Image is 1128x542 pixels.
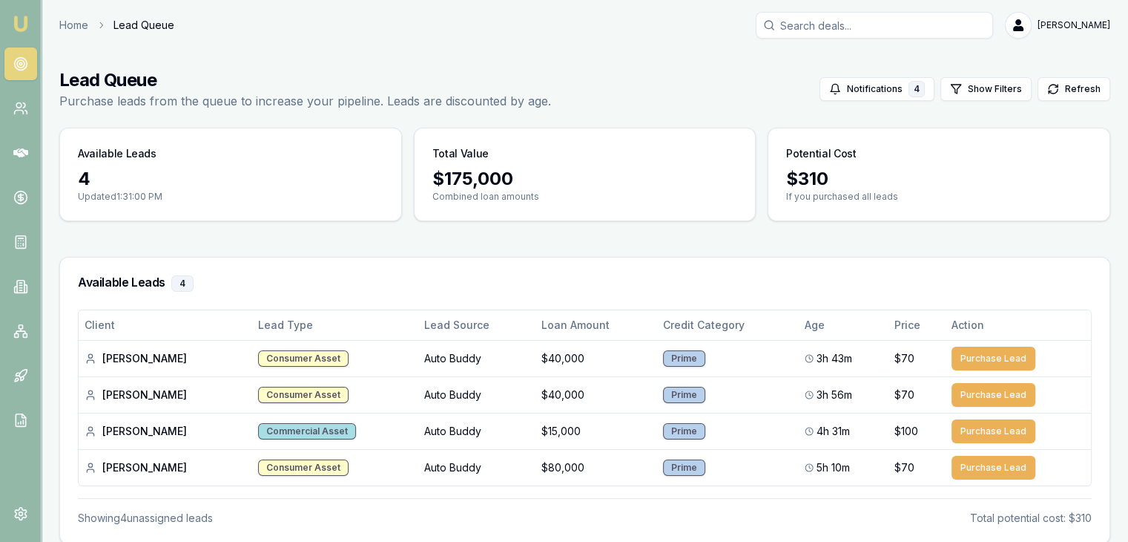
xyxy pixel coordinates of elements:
th: Lead Type [252,310,418,340]
span: Lead Queue [113,18,174,33]
p: If you purchased all leads [786,191,1092,203]
button: Refresh [1038,77,1110,101]
td: $80,000 [535,449,657,486]
th: Loan Amount [535,310,657,340]
div: $ 175,000 [432,167,738,191]
div: Prime [663,387,705,403]
input: Search deals [756,12,993,39]
div: Total potential cost: $310 [970,511,1092,526]
th: Credit Category [657,310,799,340]
div: Consumer Asset [258,460,349,476]
div: [PERSON_NAME] [85,351,246,366]
div: Prime [663,423,705,440]
td: Auto Buddy [418,413,535,449]
span: 3h 43m [817,351,852,366]
th: Action [946,310,1091,340]
td: $15,000 [535,413,657,449]
div: [PERSON_NAME] [85,460,246,475]
h3: Potential Cost [786,146,856,161]
th: Age [799,310,888,340]
th: Client [79,310,252,340]
div: 4 [908,81,925,97]
h3: Total Value [432,146,489,161]
div: [PERSON_NAME] [85,424,246,439]
span: 3h 56m [817,388,852,402]
td: $40,000 [535,340,657,376]
button: Notifications4 [819,77,934,101]
p: Combined loan amounts [432,191,738,203]
td: $40,000 [535,376,657,413]
nav: breadcrumb [59,18,174,33]
div: Consumer Asset [258,350,349,367]
div: [PERSON_NAME] [85,388,246,402]
div: Consumer Asset [258,387,349,403]
div: $ 310 [786,167,1092,191]
h3: Available Leads [78,275,1092,292]
h3: Available Leads [78,146,156,161]
span: $70 [894,351,914,366]
p: Updated 1:31:00 PM [78,191,383,203]
div: Showing 4 unassigned lead s [78,511,213,526]
div: 4 [171,275,194,292]
span: $70 [894,460,914,475]
button: Purchase Lead [951,383,1035,407]
th: Price [888,310,946,340]
p: Purchase leads from the queue to increase your pipeline. Leads are discounted by age. [59,92,551,110]
div: Commercial Asset [258,423,356,440]
td: Auto Buddy [418,449,535,486]
th: Lead Source [418,310,535,340]
span: 4h 31m [817,424,850,439]
button: Purchase Lead [951,456,1035,480]
button: Purchase Lead [951,419,1035,443]
div: 4 [78,167,383,191]
img: emu-icon-u.png [12,15,30,33]
a: Home [59,18,88,33]
div: Prime [663,350,705,367]
button: Show Filters [940,77,1032,101]
button: Purchase Lead [951,347,1035,370]
span: $100 [894,424,918,439]
span: 5h 10m [817,460,850,475]
td: Auto Buddy [418,340,535,376]
span: $70 [894,388,914,402]
h1: Lead Queue [59,68,551,92]
td: Auto Buddy [418,376,535,413]
div: Prime [663,460,705,476]
span: [PERSON_NAME] [1038,19,1110,31]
